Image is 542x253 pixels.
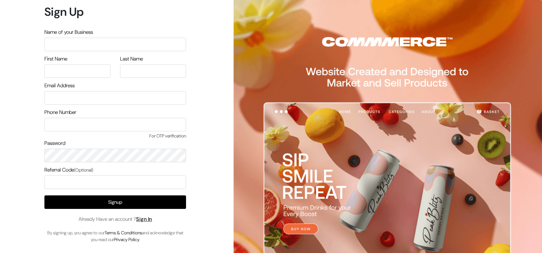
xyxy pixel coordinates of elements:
a: Sign In [136,216,152,222]
label: Last Name [120,55,143,63]
button: Signup [44,195,186,209]
h1: Sign Up [44,5,186,19]
span: Already Have an account ? [79,215,152,223]
label: Phone Number [44,108,76,116]
a: Privacy Policy [114,237,139,242]
p: By signing up, you agree to our and acknowledge that you read our . [44,230,186,243]
span: (Optional) [74,167,93,173]
label: Password [44,139,65,147]
label: Name of your Business [44,28,93,36]
label: First Name [44,55,67,63]
label: Email Address [44,82,75,89]
span: For OTP verification [44,133,186,139]
a: Terms & Conditions [105,230,142,236]
label: Referral Code [44,166,93,174]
